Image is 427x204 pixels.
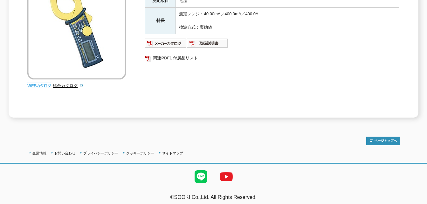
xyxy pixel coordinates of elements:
[187,42,228,47] a: 取扱説明書
[162,151,183,155] a: サイトマップ
[214,164,239,189] img: YouTube
[176,8,399,34] td: 測定レンジ：40.00mA／400.0mA／400.0A 検波方式：実効値
[188,164,214,189] img: LINE
[145,42,187,47] a: メーカーカタログ
[32,151,46,155] a: 企業情報
[145,38,187,48] img: メーカーカタログ
[366,137,400,145] img: トップページへ
[54,151,75,155] a: お問い合わせ
[83,151,118,155] a: プライバシーポリシー
[126,151,154,155] a: クッキーポリシー
[145,54,399,62] a: 関連PDF1 付属品リスト
[27,83,51,89] img: webカタログ
[53,83,84,88] a: 総合カタログ
[145,8,176,34] th: 特長
[187,38,228,48] img: 取扱説明書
